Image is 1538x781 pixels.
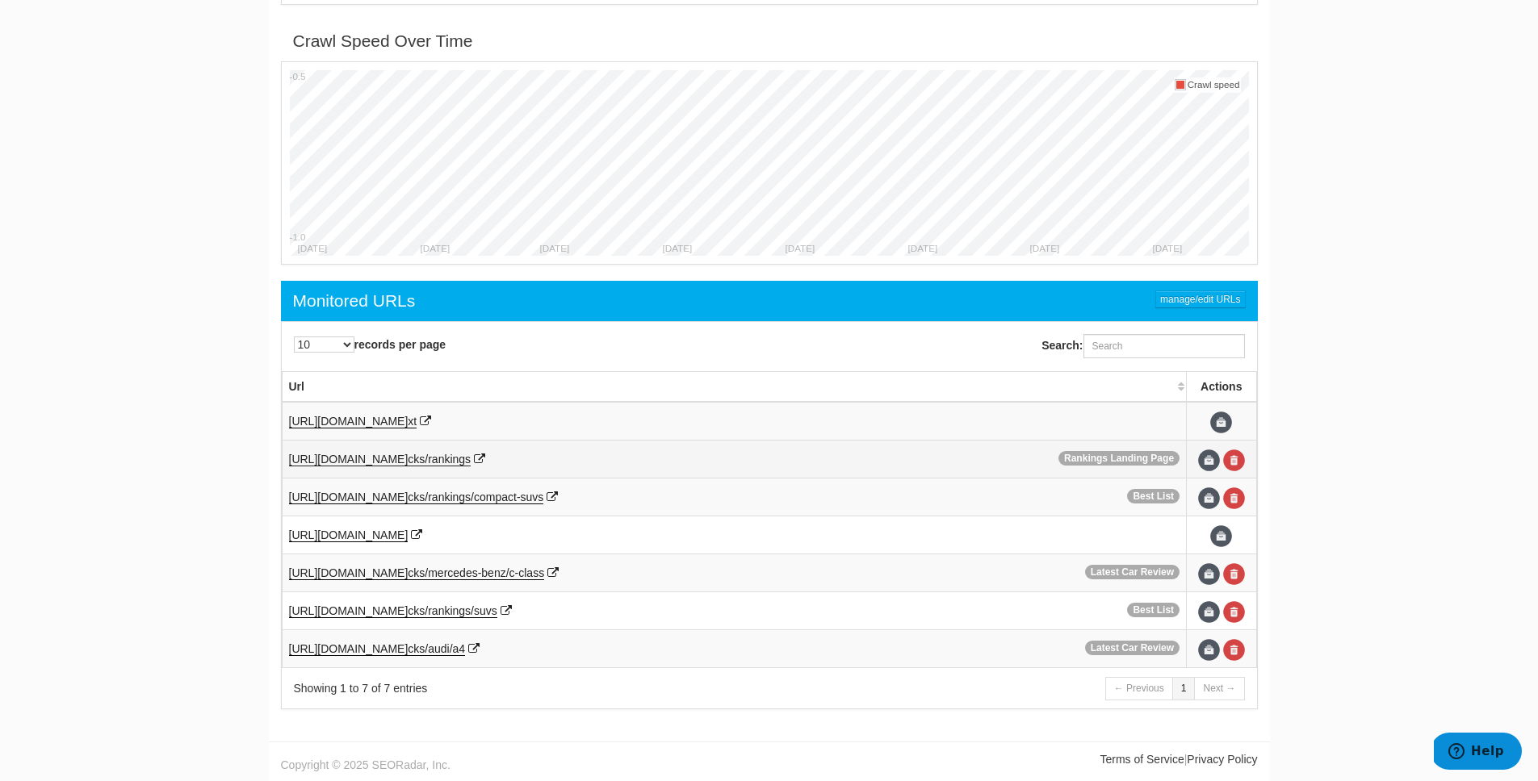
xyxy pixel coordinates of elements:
[408,415,417,428] span: xt
[1223,449,1245,471] a: Delete URL
[294,680,749,696] div: Showing 1 to 7 of 7 entries
[408,491,543,503] span: cks/rankings/compact-suvs
[1210,525,1232,547] span: Update URL
[289,453,409,466] span: [URL][DOMAIN_NAME]
[289,604,409,617] span: [URL][DOMAIN_NAME]
[269,751,769,773] div: Copyright © 2025 SEORadar, Inc.
[1127,489,1180,503] span: Best List
[289,528,409,542] a: [URL][DOMAIN_NAME]
[408,642,465,655] span: cks/audi/a4
[1187,77,1241,93] td: Crawl speed
[1187,753,1257,766] a: Privacy Policy
[1105,677,1173,700] a: ← Previous
[1223,563,1245,585] a: Delete URL
[293,289,416,313] div: Monitored URLs
[1127,603,1180,617] span: Best List
[769,751,1270,767] div: |
[294,336,354,353] select: records per page
[289,415,409,428] span: [URL][DOMAIN_NAME]
[1434,733,1522,773] iframe: Opens a widget where you can find more information
[1198,487,1220,509] span: Update URL
[408,604,497,617] span: cks/rankings/suvs
[289,604,497,618] a: [URL][DOMAIN_NAME]cks/rankings/suvs
[1198,639,1220,661] span: Update URL
[1198,601,1220,623] span: Update URL
[289,453,471,466] a: [URL][DOMAIN_NAME]cks/rankings
[1223,601,1245,623] a: Delete URL
[289,491,544,504] a: [URL][DOMAIN_NAME]cks/rankings/compact-suvs
[1155,290,1245,308] a: manage/edit URLs
[289,491,409,503] span: [URL][DOMAIN_NAME]
[289,566,409,579] span: [URL][DOMAIN_NAME]
[1058,451,1180,466] span: Rankings Landing Page
[289,415,417,428] a: [URL][DOMAIN_NAME]xt
[1198,449,1220,471] span: Update URL
[1100,753,1184,766] a: Terms of Service
[408,566,544,579] span: cks/mercedes-benz/c-class
[1223,487,1245,509] a: Delete URL
[289,642,409,655] span: [URL][DOMAIN_NAME]
[1083,334,1245,358] input: Search:
[1194,677,1244,700] a: Next →
[408,453,471,466] span: cks/rankings
[294,336,446,353] label: records per page
[1172,677,1196,700] a: 1
[1187,372,1256,403] th: Actions
[1223,639,1245,661] a: Delete URL
[1085,565,1180,579] span: Latest Car Review
[289,642,466,656] a: [URL][DOMAIN_NAME]cks/audi/a4
[293,29,473,53] div: Crawl Speed Over Time
[1041,334,1244,358] label: Search:
[282,372,1187,403] th: Url: activate to sort column ascending
[1210,411,1232,433] span: Update URL
[1198,563,1220,585] span: Update URL
[289,566,545,580] a: [URL][DOMAIN_NAME]cks/mercedes-benz/c-class
[1085,641,1180,655] span: Latest Car Review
